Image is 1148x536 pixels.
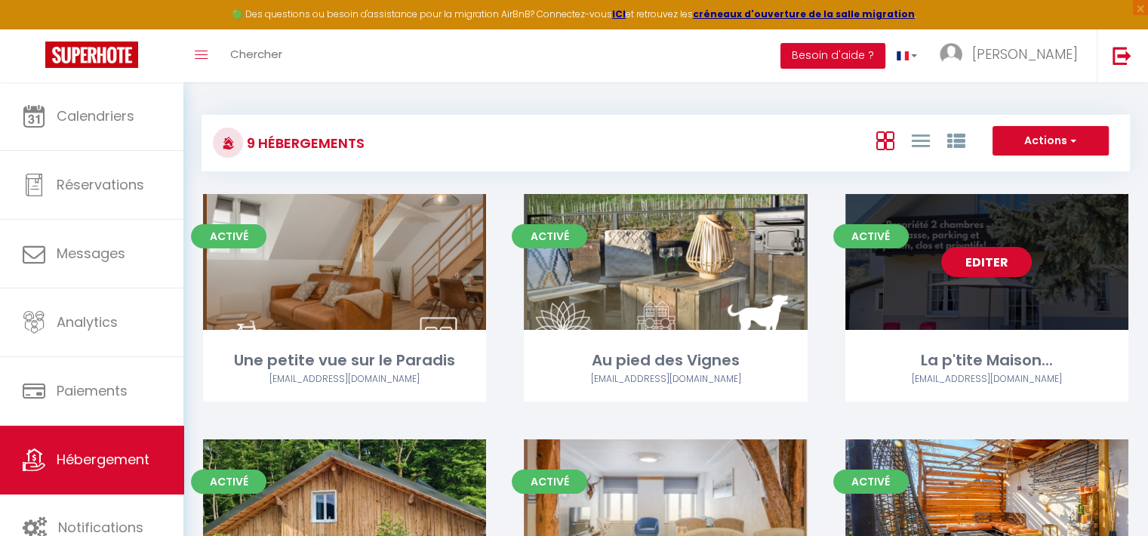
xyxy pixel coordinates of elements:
[941,247,1032,277] a: Editer
[57,244,125,263] span: Messages
[524,372,807,387] div: Airbnb
[911,128,929,152] a: Vue en Liste
[243,126,365,160] h3: 9 Hébergements
[219,29,294,82] a: Chercher
[57,450,149,469] span: Hébergement
[972,45,1078,63] span: [PERSON_NAME]
[203,372,486,387] div: Airbnb
[191,470,266,494] span: Activé
[993,126,1109,156] button: Actions
[524,349,807,372] div: Au pied des Vignes
[57,381,128,400] span: Paiements
[45,42,138,68] img: Super Booking
[57,106,134,125] span: Calendriers
[512,224,587,248] span: Activé
[191,224,266,248] span: Activé
[1084,468,1137,525] iframe: Chat
[940,43,962,66] img: ...
[12,6,57,51] button: Ouvrir le widget de chat LiveChat
[57,313,118,331] span: Analytics
[845,349,1128,372] div: La p'tite Maison...
[512,470,587,494] span: Activé
[693,8,915,20] a: créneaux d'ouverture de la salle migration
[946,128,965,152] a: Vue par Groupe
[1113,46,1131,65] img: logout
[230,46,282,62] span: Chercher
[845,372,1128,387] div: Airbnb
[928,29,1097,82] a: ... [PERSON_NAME]
[780,43,885,69] button: Besoin d'aide ?
[833,224,909,248] span: Activé
[833,470,909,494] span: Activé
[876,128,894,152] a: Vue en Box
[203,349,486,372] div: Une petite vue sur le Paradis
[612,8,626,20] a: ICI
[57,175,144,194] span: Réservations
